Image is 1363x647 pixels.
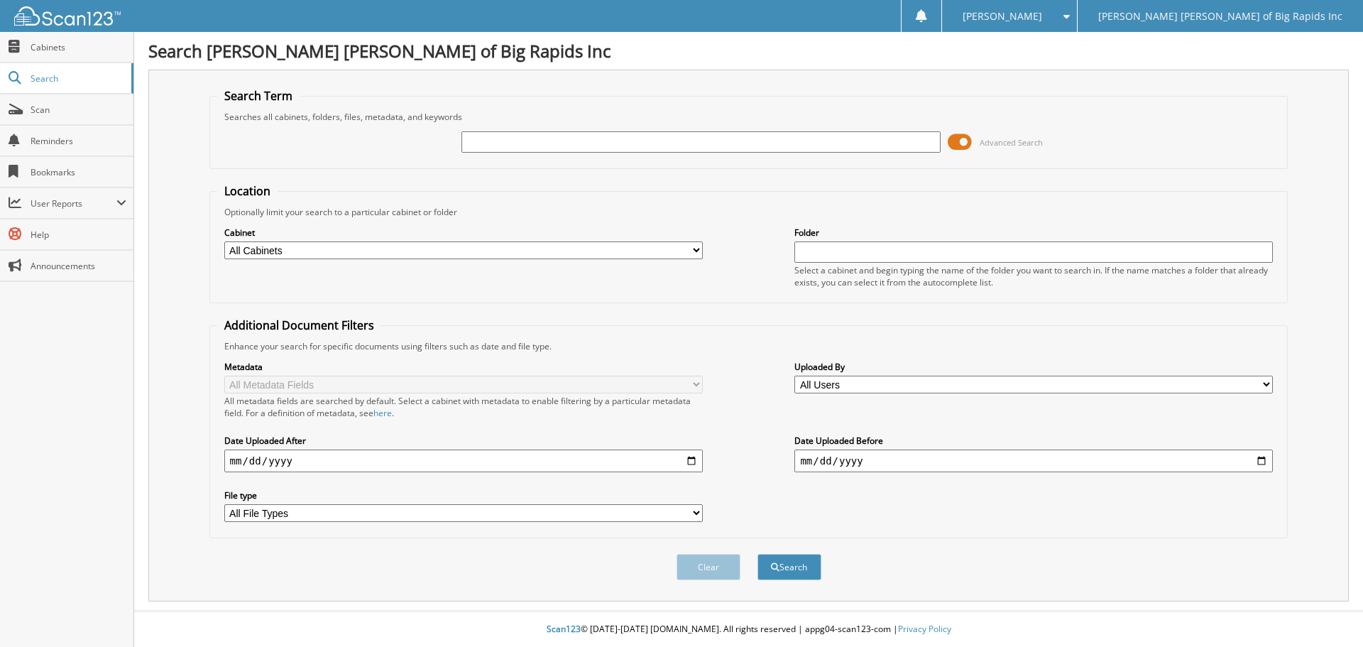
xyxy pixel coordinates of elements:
iframe: Chat Widget [1292,579,1363,647]
legend: Location [217,183,278,199]
span: Bookmarks [31,166,126,178]
img: scan123-logo-white.svg [14,6,121,26]
div: Enhance your search for specific documents using filters such as date and file type. [217,340,1281,352]
span: Announcements [31,260,126,272]
span: Scan123 [547,623,581,635]
legend: Additional Document Filters [217,317,381,333]
input: end [794,450,1273,472]
span: Scan [31,104,126,116]
label: File type [224,489,703,501]
legend: Search Term [217,88,300,104]
span: Search [31,72,124,85]
span: [PERSON_NAME] [963,12,1042,21]
label: Date Uploaded After [224,435,703,447]
span: Help [31,229,126,241]
label: Cabinet [224,227,703,239]
h1: Search [PERSON_NAME] [PERSON_NAME] of Big Rapids Inc [148,39,1349,62]
div: Searches all cabinets, folders, files, metadata, and keywords [217,111,1281,123]
span: [PERSON_NAME] [PERSON_NAME] of Big Rapids Inc [1098,12,1342,21]
div: All metadata fields are searched by default. Select a cabinet with metadata to enable filtering b... [224,395,703,419]
div: © [DATE]-[DATE] [DOMAIN_NAME]. All rights reserved | appg04-scan123-com | [134,612,1363,647]
a: Privacy Policy [898,623,951,635]
label: Date Uploaded Before [794,435,1273,447]
span: Cabinets [31,41,126,53]
button: Search [757,554,821,580]
div: Optionally limit your search to a particular cabinet or folder [217,206,1281,218]
a: here [373,407,392,419]
span: User Reports [31,197,116,210]
input: start [224,450,703,472]
span: Reminders [31,135,126,147]
label: Metadata [224,361,703,373]
button: Clear [677,554,740,580]
label: Uploaded By [794,361,1273,373]
span: Advanced Search [980,137,1043,148]
div: Select a cabinet and begin typing the name of the folder you want to search in. If the name match... [794,264,1273,288]
label: Folder [794,227,1273,239]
